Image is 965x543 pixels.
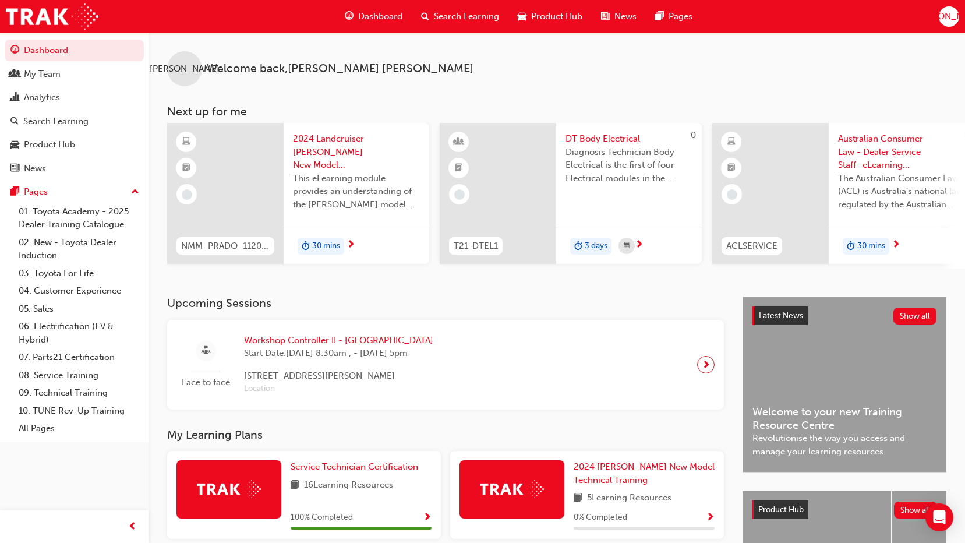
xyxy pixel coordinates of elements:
span: news-icon [601,9,610,24]
a: Product Hub [5,134,144,156]
span: 0 % Completed [574,511,627,524]
span: 5 Learning Resources [587,491,671,506]
a: Latest NewsShow allWelcome to your new Training Resource CentreRevolutionise the way you access a... [743,297,946,473]
span: Welcome back , [PERSON_NAME] [PERSON_NAME] [207,62,473,76]
span: next-icon [347,240,355,251]
a: 04. Customer Experience [14,282,144,300]
button: Show all [894,502,938,519]
button: DashboardMy TeamAnalyticsSearch LearningProduct HubNews [5,37,144,181]
span: 2024 [PERSON_NAME] New Model Technical Training [574,461,715,485]
span: 16 Learning Resources [304,478,393,493]
span: next-icon [635,240,644,251]
span: duration-icon [847,239,855,254]
span: up-icon [131,185,139,200]
a: 08. Service Training [14,366,144,385]
span: guage-icon [345,9,354,24]
a: NMM_PRADO_112024_MODULE_12024 Landcruiser [PERSON_NAME] New Model Mechanisms - Model Outline 1Thi... [167,123,429,264]
span: car-icon [10,140,19,150]
span: sessionType_FACE_TO_FACE-icon [202,344,210,358]
span: search-icon [421,9,429,24]
button: Pages [5,181,144,203]
h3: Next up for me [149,105,965,118]
div: My Team [24,68,61,81]
span: Start Date: [DATE] 8:30am , - [DATE] 5pm [244,347,433,360]
a: 0T21-DTEL1DT Body ElectricalDiagnosis Technician Body Electrical is the first of four Electrical ... [440,123,702,264]
div: News [24,162,46,175]
a: Face to faceWorkshop Controller II - [GEOGRAPHIC_DATA]Start Date:[DATE] 8:30am , - [DATE] 5pm[STR... [176,329,715,400]
a: All Pages [14,419,144,438]
img: Trak [197,480,261,498]
a: search-iconSearch Learning [412,5,508,29]
a: My Team [5,64,144,85]
span: duration-icon [302,239,310,254]
span: Welcome to your new Training Resource Centre [752,406,936,432]
a: Product HubShow all [752,500,937,519]
span: learningResourceType_ELEARNING-icon [182,135,190,150]
span: Diagnosis Technician Body Electrical is the first of four Electrical modules in the Diagnosis Tec... [565,146,692,185]
span: Search Learning [434,10,499,23]
div: Pages [24,185,48,199]
span: car-icon [518,9,526,24]
span: Product Hub [531,10,582,23]
a: Analytics [5,87,144,108]
span: Australian Consumer Law - Dealer Service Staff- eLearning Module [838,132,965,172]
span: next-icon [702,357,711,373]
span: 0 [691,130,696,140]
button: Show Progress [706,510,715,525]
span: T21-DTEL1 [454,239,498,253]
a: news-iconNews [592,5,646,29]
a: 09. Technical Training [14,384,144,402]
span: DT Body Electrical [565,132,692,146]
img: Trak [6,3,98,30]
span: This eLearning module provides an understanding of the [PERSON_NAME] model line-up and its Katash... [293,172,420,211]
span: Show Progress [706,513,715,523]
span: search-icon [10,117,19,127]
a: car-iconProduct Hub [508,5,592,29]
span: book-icon [574,491,582,506]
span: Product Hub [758,505,804,514]
span: Latest News [759,311,803,320]
span: NMM_PRADO_112024_MODULE_1 [181,239,270,253]
a: 05. Sales [14,300,144,318]
img: Trak [480,480,544,498]
span: duration-icon [574,239,582,254]
span: people-icon [10,69,19,80]
span: Show Progress [423,513,432,523]
span: calendar-icon [624,239,630,253]
h3: My Learning Plans [167,428,724,442]
span: learningRecordVerb_NONE-icon [454,189,465,200]
span: Service Technician Certification [291,461,418,472]
span: [PERSON_NAME] [150,62,220,76]
span: chart-icon [10,93,19,103]
button: [PERSON_NAME] [939,6,959,27]
a: 06. Electrification (EV & Hybrid) [14,318,144,348]
a: 10. TUNE Rev-Up Training [14,402,144,420]
span: 30 mins [312,239,340,253]
span: booktick-icon [455,161,463,176]
div: Open Intercom Messenger [925,503,953,531]
a: Latest NewsShow all [752,306,936,325]
a: News [5,158,144,179]
span: booktick-icon [727,161,736,176]
span: 3 days [585,239,607,253]
span: learningRecordVerb_NONE-icon [727,189,737,200]
button: Show all [893,308,937,325]
a: 2024 [PERSON_NAME] New Model Technical Training [574,460,715,486]
span: prev-icon [128,520,137,534]
a: pages-iconPages [646,5,702,29]
div: Product Hub [24,138,75,151]
span: [STREET_ADDRESS][PERSON_NAME] [244,369,433,383]
a: Dashboard [5,40,144,61]
span: 100 % Completed [291,511,353,524]
span: News [614,10,637,23]
div: Analytics [24,91,60,104]
span: learningResourceType_INSTRUCTOR_LED-icon [455,135,463,150]
span: booktick-icon [182,161,190,176]
div: Search Learning [23,115,89,128]
span: The Australian Consumer Law (ACL) is Australia's national law regulated by the Australian Competi... [838,172,965,211]
span: guage-icon [10,45,19,56]
a: 02. New - Toyota Dealer Induction [14,234,144,265]
span: ACLSERVICE [726,239,777,253]
a: 03. Toyota For Life [14,265,144,283]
